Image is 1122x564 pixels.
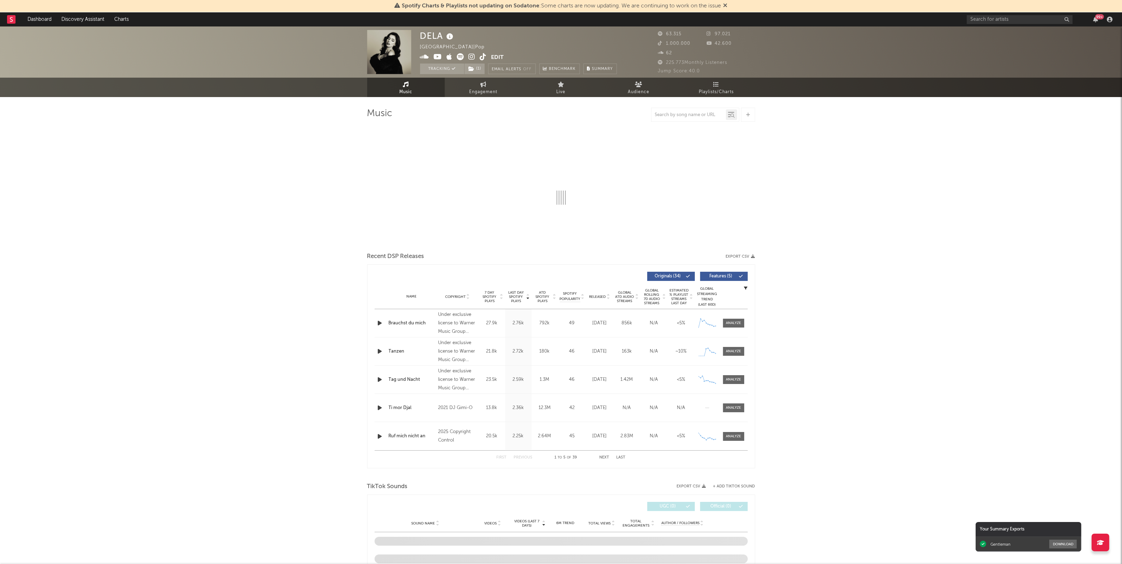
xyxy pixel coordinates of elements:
[588,348,612,355] div: [DATE]
[464,64,485,74] span: ( 1 )
[678,78,755,97] a: Playlists/Charts
[661,521,699,526] span: Author / Followers
[713,485,755,488] button: + Add TikTok Sound
[56,12,109,26] a: Discovery Assistant
[389,348,435,355] a: Tanzen
[560,376,584,383] div: 46
[705,504,737,509] span: Official ( 0 )
[480,290,499,303] span: 7 Day Spotify Plays
[658,41,691,46] span: 1.000.000
[480,348,503,355] div: 21.8k
[389,433,435,440] a: Ruf mich nicht an
[480,433,503,440] div: 20.5k
[560,404,584,412] div: 42
[533,348,556,355] div: 180k
[706,41,732,46] span: 42.600
[389,376,435,383] a: Tag und Nacht
[23,12,56,26] a: Dashboard
[642,433,666,440] div: N/A
[523,67,532,71] em: Off
[438,404,477,412] div: 2021 DJ Gimi-O
[507,404,530,412] div: 2.36k
[967,15,1073,24] input: Search for artists
[642,404,666,412] div: N/A
[560,320,584,327] div: 49
[990,542,1011,547] div: Gentleman
[522,78,600,97] a: Live
[533,376,556,383] div: 1.3M
[1049,540,1077,548] button: Download
[588,376,612,383] div: [DATE]
[389,294,435,299] div: Name
[669,348,693,355] div: ~ 10 %
[700,272,748,281] button: Features(5)
[642,320,666,327] div: N/A
[647,272,695,281] button: Originals(34)
[507,290,526,303] span: Last Day Spotify Plays
[549,65,576,73] span: Benchmark
[588,433,612,440] div: [DATE]
[507,376,530,383] div: 2.59k
[621,519,650,528] span: Total Engagements
[485,521,497,526] span: Videos
[651,112,726,118] input: Search by song name or URL
[420,30,455,42] div: DELA
[652,504,684,509] span: UGC ( 0 )
[669,376,693,383] div: <5%
[539,64,580,74] a: Benchmark
[560,433,584,440] div: 45
[677,484,706,488] button: Export CSV
[589,295,606,299] span: Released
[367,252,424,261] span: Recent DSP Releases
[549,521,582,526] div: 6M Trend
[1093,17,1098,22] button: 99+
[469,88,498,96] span: Engagement
[615,404,639,412] div: N/A
[615,290,635,303] span: Global ATD Audio Streams
[615,376,639,383] div: 1.42M
[420,43,493,52] div: [GEOGRAPHIC_DATA] | Pop
[588,320,612,327] div: [DATE]
[669,433,693,440] div: <5%
[389,320,435,327] div: Brauchst du mich
[567,456,571,459] span: of
[557,88,566,96] span: Live
[412,521,435,526] span: Sound Name
[583,64,617,74] button: Summary
[658,32,682,36] span: 63.315
[669,288,689,305] span: Estimated % Playlist Streams Last Day
[497,456,507,460] button: First
[402,3,721,9] span: : Some charts are now updating. We are continuing to work on the issue
[658,60,728,65] span: 225.773 Monthly Listeners
[402,3,540,9] span: Spotify Charts & Playlists not updating on Sodatone
[697,286,718,307] div: Global Streaming Trend (Last 60D)
[560,348,584,355] div: 46
[465,64,485,74] button: (1)
[647,502,695,511] button: UGC(0)
[726,254,755,259] button: Export CSV
[615,433,639,440] div: 2.83M
[617,456,626,460] button: Last
[445,78,522,97] a: Engagement
[491,53,504,62] button: Edit
[658,69,700,73] span: Jump Score: 40.0
[507,320,530,327] div: 2.76k
[652,274,684,278] span: Originals ( 34 )
[399,88,412,96] span: Music
[513,519,541,528] span: Videos (last 7 days)
[547,454,586,462] div: 1 5 39
[367,78,445,97] a: Music
[642,376,666,383] div: N/A
[480,404,503,412] div: 13.8k
[615,320,639,327] div: 856k
[480,320,503,327] div: 27.9k
[533,404,556,412] div: 12.3M
[658,51,672,55] span: 62
[389,404,435,412] a: Ti mor Djal
[700,502,748,511] button: Official(0)
[438,367,477,392] div: Under exclusive license to Warner Music Group Germany Holding GmbH,, © 2025 DELA
[642,348,666,355] div: N/A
